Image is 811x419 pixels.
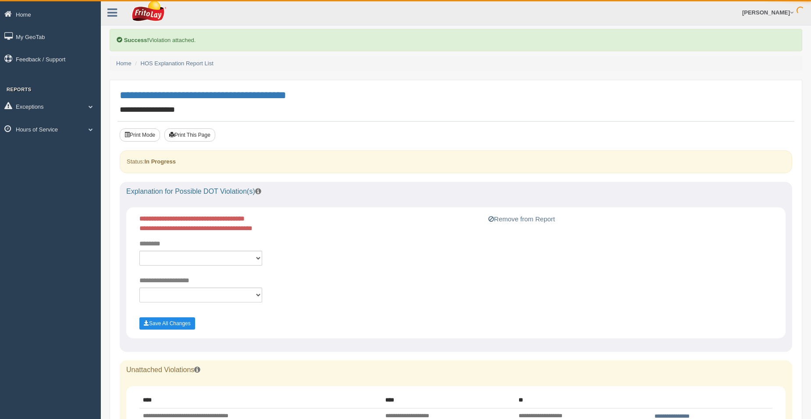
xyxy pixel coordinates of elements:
div: Violation attached. [110,29,802,51]
button: Save [139,317,195,330]
div: Unattached Violations [120,360,792,380]
button: Print Mode [120,128,160,142]
a: HOS Explanation Report List [141,60,213,67]
button: Print This Page [164,128,215,142]
b: Success! [124,37,149,43]
a: Home [116,60,132,67]
div: Explanation for Possible DOT Violation(s) [120,182,792,201]
div: Status: [120,150,792,173]
button: Remove from Report [486,214,558,224]
strong: In Progress [144,158,176,165]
